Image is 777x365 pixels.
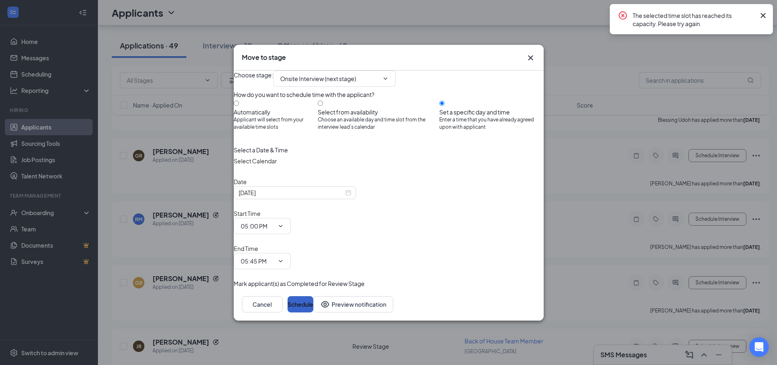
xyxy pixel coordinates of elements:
[277,258,284,264] svg: ChevronDown
[241,222,274,231] input: Start time
[234,90,544,99] div: How do you want to schedule time with the applicant?
[234,70,273,87] span: Choose stage :
[234,116,318,132] span: Applicant will select from your available time slots
[277,223,284,229] svg: ChevronDown
[320,299,330,309] svg: Eye
[234,178,247,185] span: Date
[242,53,286,62] h3: Move to stage
[382,75,389,82] svg: ChevronDown
[439,116,543,132] span: Enter a time that you have already agreed upon with applicant
[758,11,768,20] svg: Cross
[234,108,318,116] div: Automatically
[234,210,261,217] span: Start Time
[313,296,393,312] button: Preview notificationEye
[288,296,313,312] button: Schedule
[241,257,274,266] input: End time
[239,188,344,197] input: Oct 17, 2025
[618,11,628,20] svg: CrossCircle
[318,116,439,132] span: Choose an available day and time slot from the interview lead’s calendar
[526,53,536,63] svg: Cross
[439,108,543,116] div: Set a specific day and time
[526,53,536,63] button: Close
[234,279,365,288] span: Mark applicant(s) as Completed for Review Stage
[318,108,439,116] div: Select from availability
[234,245,258,252] span: End Time
[633,11,755,28] div: The selected time slot has reached its capacity. Please try again.
[234,145,544,154] div: Select a Date & Time
[242,296,283,312] button: Cancel
[749,337,769,357] div: Open Intercom Messenger
[234,157,277,165] span: Select Calendar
